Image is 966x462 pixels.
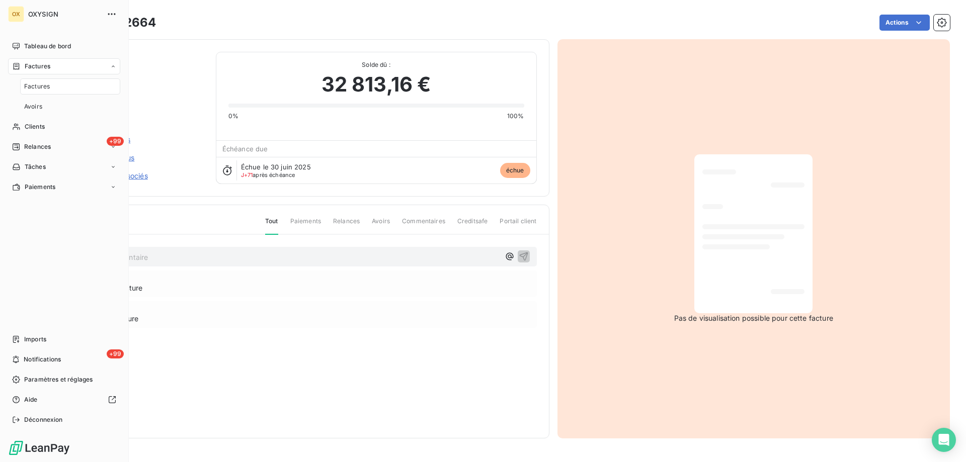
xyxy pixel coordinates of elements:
[8,6,24,22] div: OX
[24,142,51,151] span: Relances
[24,415,63,424] span: Déconnexion
[107,349,124,358] span: +99
[457,217,488,234] span: Creditsafe
[879,15,930,31] button: Actions
[507,112,524,121] span: 100%
[321,69,431,100] span: 32 813,16 €
[265,217,278,235] span: Tout
[25,122,45,131] span: Clients
[402,217,445,234] span: Commentaires
[24,42,71,51] span: Tableau de bord
[222,145,268,153] span: Échéance due
[372,217,390,234] span: Avoirs
[241,171,253,178] span: J+71
[241,163,311,171] span: Échue le 30 juin 2025
[228,112,238,121] span: 0%
[24,82,50,91] span: Factures
[228,60,524,69] span: Solde dû :
[8,440,70,456] img: Logo LeanPay
[79,64,204,72] span: 01LCL940
[241,172,295,178] span: après échéance
[25,162,46,171] span: Tâches
[24,335,46,344] span: Imports
[932,428,956,452] div: Open Intercom Messenger
[25,62,50,71] span: Factures
[290,217,321,234] span: Paiements
[24,375,93,384] span: Paramètres et réglages
[500,163,530,178] span: échue
[24,102,42,111] span: Avoirs
[24,395,38,404] span: Aide
[24,355,61,364] span: Notifications
[333,217,360,234] span: Relances
[107,137,124,146] span: +99
[28,10,101,18] span: OXYSIGN
[8,392,120,408] a: Aide
[674,313,833,323] span: Pas de visualisation possible pour cette facture
[500,217,536,234] span: Portail client
[25,182,55,192] span: Paiements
